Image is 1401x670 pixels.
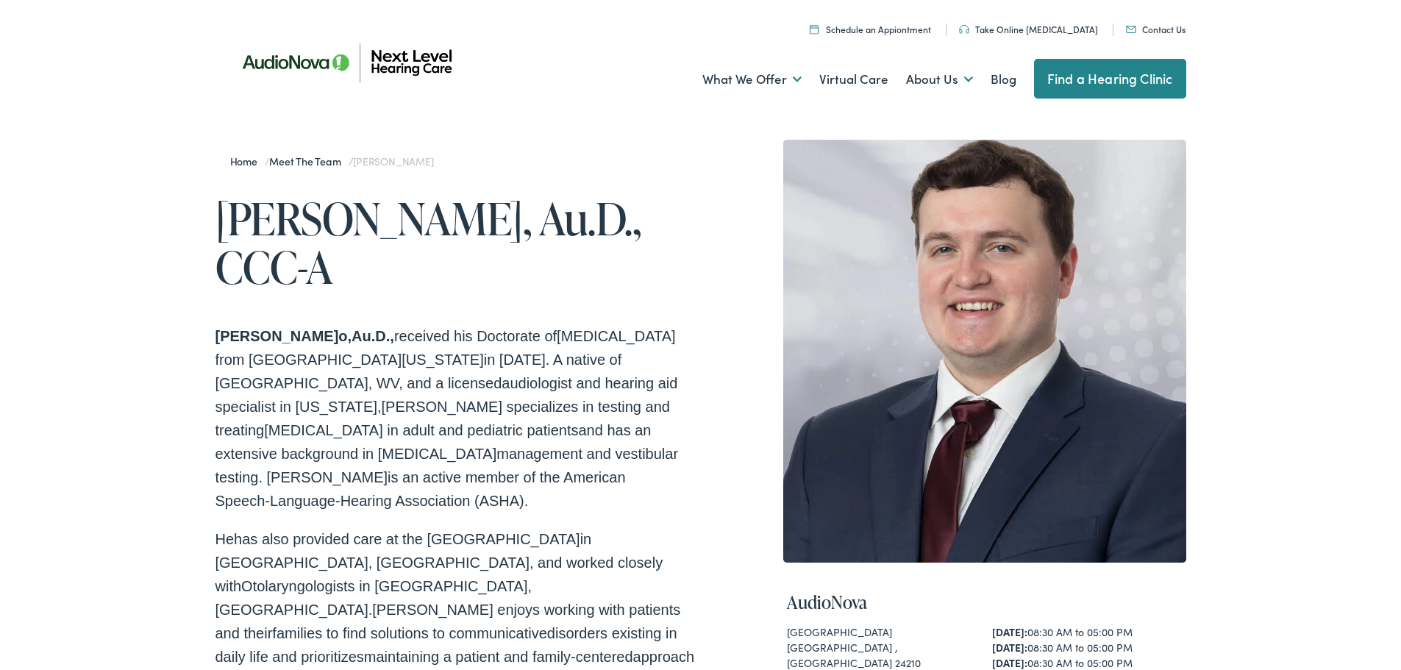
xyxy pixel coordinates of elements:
h1: [PERSON_NAME], Au.D., CCC-A [215,194,701,291]
span: received his Doctorate of [386,328,557,344]
span: / / [230,154,434,168]
strong: [DATE]: [992,655,1027,670]
a: Blog [991,52,1016,107]
span: [PERSON_NAME] [215,328,339,344]
span: Otolaryngologists in [GEOGRAPHIC_DATA], [GEOGRAPHIC_DATA]. [215,578,532,618]
span: [MEDICAL_DATA] from [GEOGRAPHIC_DATA][US_STATE] [215,328,676,368]
strong: ., [386,328,394,344]
span: is an active member of the American Speech- [215,469,626,509]
span: o, [338,328,352,344]
a: What We Offer [702,52,802,107]
a: Take Online [MEDICAL_DATA] [959,23,1098,35]
a: Home [230,154,265,168]
a: Meet the Team [269,154,348,168]
strong: [DATE]: [992,624,1027,639]
span: in [GEOGRAPHIC_DATA], [GEOGRAPHIC_DATA], and worked closely with [215,531,663,594]
img: An icon symbolizing headphones, colored in teal, suggests audio-related services or features. [959,25,969,34]
a: Virtual Care [819,52,888,107]
img: Matthew Sabo [783,140,1186,563]
span: He [215,531,235,547]
a: About Us [906,52,973,107]
span: Language-Hearing Association (ASHA). [270,493,528,509]
h4: AudioNova [787,592,1183,613]
strong: [DATE]: [992,640,1027,655]
span: families to find solutions to communicative [272,625,547,641]
img: Calendar icon representing the ability to schedule a hearing test or hearing aid appointment at N... [810,24,819,34]
a: Schedule an Appiontment [810,23,931,35]
span: Au.D [352,328,386,344]
span: [MEDICAL_DATA] in adult and pediatric patients [264,422,578,438]
a: Find a Hearing Clinic [1034,59,1186,99]
span: [PERSON_NAME] enjoys working with patients and their [215,602,681,641]
img: An icon representing mail communication is presented in a unique teal color. [1126,26,1136,33]
span: has also provided care at the [GEOGRAPHIC_DATA] [234,531,580,547]
span: maintaining a patient and family-centered [364,649,633,665]
span: [PERSON_NAME] [353,154,433,168]
span: [PERSON_NAME] specializes in testing and treating [215,399,670,438]
div: [GEOGRAPHIC_DATA] [787,624,977,640]
a: Contact Us [1126,23,1186,35]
